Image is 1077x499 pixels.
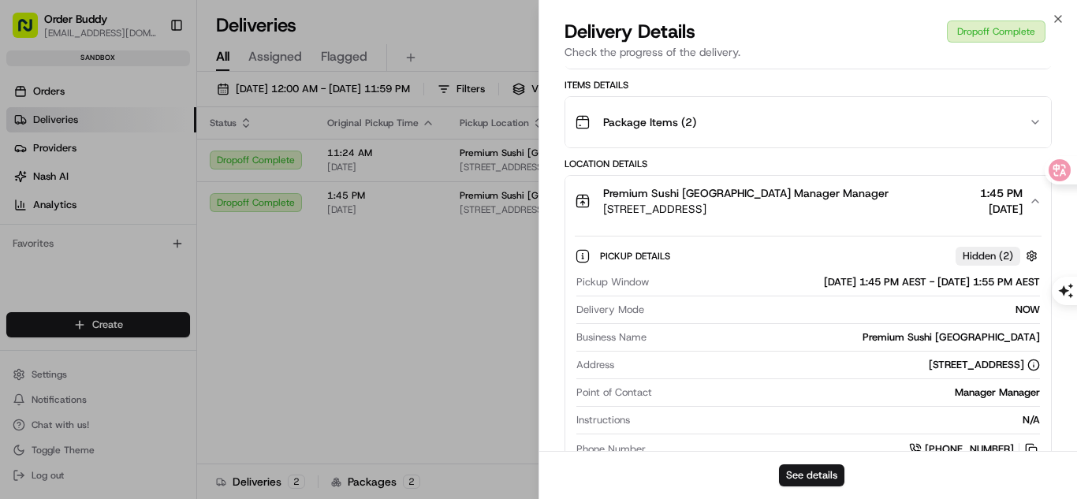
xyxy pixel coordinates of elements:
[133,230,146,243] div: 💻
[980,185,1023,201] span: 1:45 PM
[653,330,1040,344] div: Premium Sushi [GEOGRAPHIC_DATA]
[565,44,1052,60] p: Check the progress of the delivery.
[268,155,287,174] button: Start new chat
[54,166,199,179] div: We're available if you need us!
[576,413,630,427] span: Instructions
[9,222,127,251] a: 📗Knowledge Base
[576,358,614,372] span: Address
[157,267,191,279] span: Pylon
[655,275,1040,289] div: [DATE] 1:45 PM AEST - [DATE] 1:55 PM AEST
[16,151,44,179] img: 1736555255976-a54dd68f-1ca7-489b-9aae-adbdc363a1c4
[603,114,696,130] span: Package Items ( 2 )
[956,246,1042,266] button: Hidden (2)
[565,97,1051,147] button: Package Items (2)
[54,151,259,166] div: Start new chat
[565,176,1051,226] button: Premium Sushi [GEOGRAPHIC_DATA] Manager Manager[STREET_ADDRESS]1:45 PM[DATE]
[925,442,1014,456] span: [PHONE_NUMBER]
[929,358,1040,372] div: [STREET_ADDRESS]
[127,222,259,251] a: 💻API Documentation
[32,229,121,244] span: Knowledge Base
[16,230,28,243] div: 📗
[909,441,1040,458] a: [PHONE_NUMBER]
[565,79,1052,91] div: Items Details
[779,464,844,486] button: See details
[576,275,649,289] span: Pickup Window
[603,185,889,201] span: Premium Sushi [GEOGRAPHIC_DATA] Manager Manager
[16,63,287,88] p: Welcome 👋
[600,250,673,263] span: Pickup Details
[980,201,1023,217] span: [DATE]
[636,413,1040,427] div: N/A
[576,330,647,344] span: Business Name
[565,158,1052,170] div: Location Details
[963,249,1013,263] span: Hidden ( 2 )
[576,442,646,456] span: Phone Number
[16,16,47,47] img: Nash
[149,229,253,244] span: API Documentation
[658,385,1040,400] div: Manager Manager
[576,385,652,400] span: Point of Contact
[603,201,889,217] span: [STREET_ADDRESS]
[565,19,695,44] span: Delivery Details
[41,102,260,118] input: Clear
[650,303,1040,317] div: NOW
[565,226,1051,486] div: Premium Sushi [GEOGRAPHIC_DATA] Manager Manager[STREET_ADDRESS]1:45 PM[DATE]
[576,303,644,317] span: Delivery Mode
[111,266,191,279] a: Powered byPylon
